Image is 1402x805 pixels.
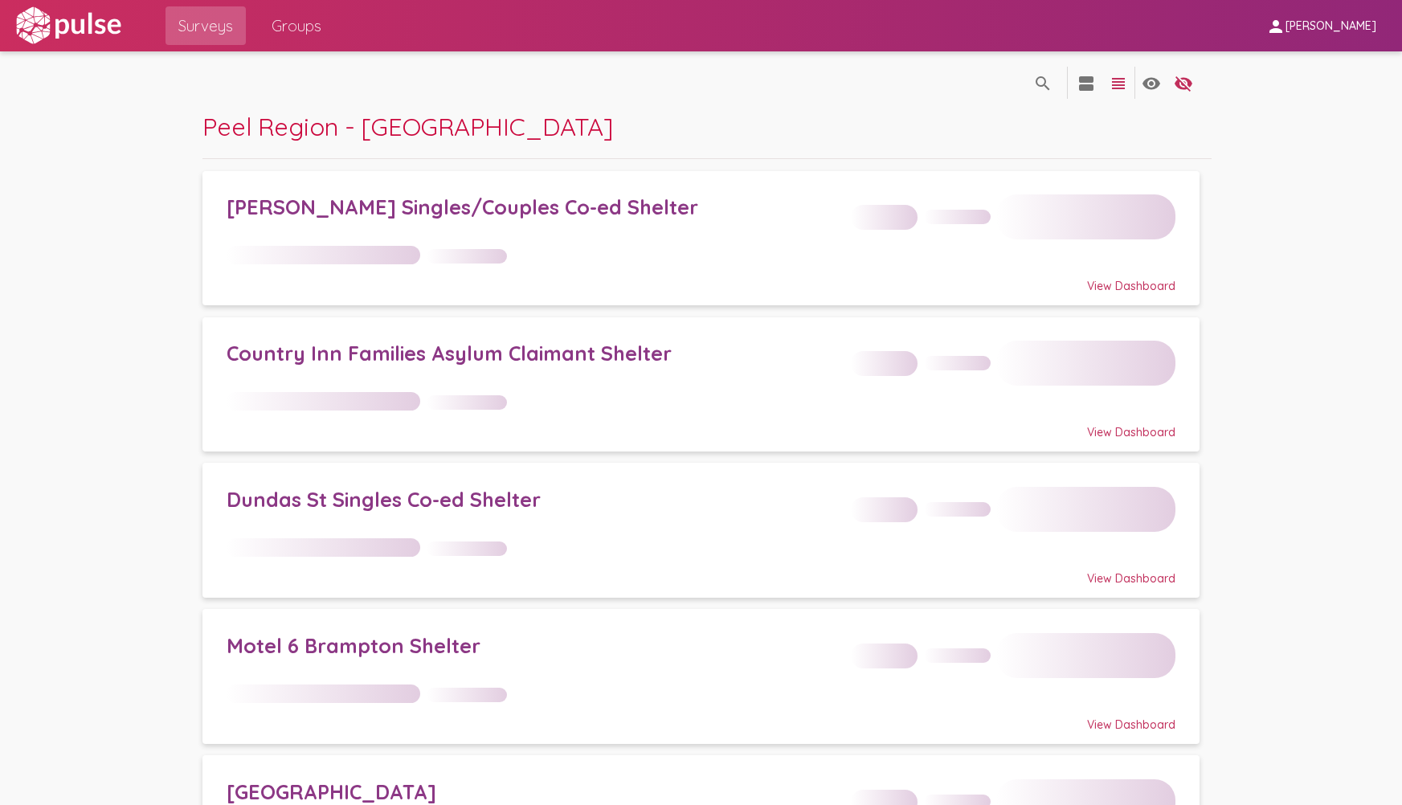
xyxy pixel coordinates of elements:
[1070,67,1102,99] button: language
[1077,74,1096,93] mat-icon: language
[1266,17,1286,36] mat-icon: person
[1102,67,1134,99] button: language
[202,463,1200,597] a: Dundas St Singles Co-ed ShelterView Dashboard
[272,11,321,40] span: Groups
[13,6,124,46] img: white-logo.svg
[202,171,1200,305] a: [PERSON_NAME] Singles/Couples Co-ed ShelterView Dashboard
[202,111,613,142] span: Peel Region - [GEOGRAPHIC_DATA]
[202,317,1200,452] a: Country Inn Families Asylum Claimant ShelterView Dashboard
[227,264,1175,293] div: View Dashboard
[227,633,839,658] div: Motel 6 Brampton Shelter
[1109,74,1128,93] mat-icon: language
[1253,10,1389,40] button: [PERSON_NAME]
[227,557,1175,586] div: View Dashboard
[1027,67,1059,99] button: language
[166,6,246,45] a: Surveys
[178,11,233,40] span: Surveys
[227,194,839,219] div: [PERSON_NAME] Singles/Couples Co-ed Shelter
[227,703,1175,732] div: View Dashboard
[259,6,334,45] a: Groups
[1135,67,1167,99] button: language
[1286,19,1376,34] span: [PERSON_NAME]
[1167,67,1200,99] button: language
[1174,74,1193,93] mat-icon: language
[227,341,839,366] div: Country Inn Families Asylum Claimant Shelter
[1142,74,1161,93] mat-icon: language
[227,411,1175,439] div: View Dashboard
[227,487,839,512] div: Dundas St Singles Co-ed Shelter
[202,609,1200,743] a: Motel 6 Brampton ShelterView Dashboard
[1033,74,1053,93] mat-icon: language
[227,779,839,804] div: [GEOGRAPHIC_DATA]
